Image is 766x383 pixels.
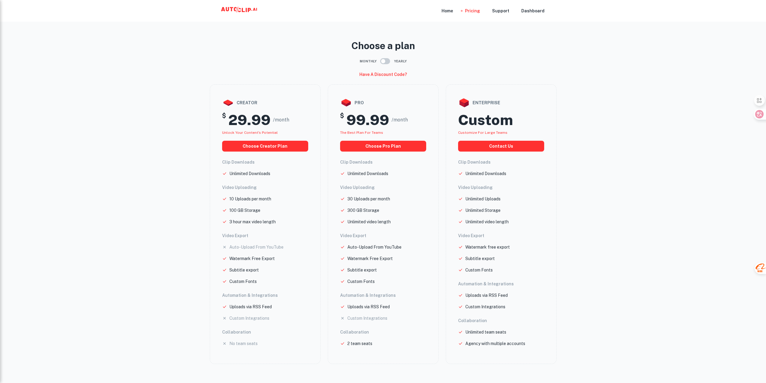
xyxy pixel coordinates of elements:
button: Contact us [458,141,544,152]
p: 300 GB Storage [347,207,379,214]
p: Unlimited video length [347,218,391,225]
h6: Collaboration [222,329,308,335]
h6: Video Uploading [458,184,544,191]
h6: Automation & Integrations [458,281,544,287]
p: Unlimited Downloads [465,170,506,177]
p: 100 GB Storage [229,207,260,214]
span: Yearly [394,59,407,64]
p: Watermark Free Export [229,255,275,262]
h6: Clip Downloads [222,159,308,165]
p: Unlimited Storage [465,207,501,214]
p: 2 team seats [347,340,372,347]
p: No team seats [229,340,258,347]
span: Customize for large teams [458,130,507,135]
p: Custom Integrations [347,315,387,322]
div: enterprise [458,97,544,109]
p: Custom Fonts [229,278,257,285]
h6: Video Export [222,232,308,239]
div: creator [222,97,308,109]
h6: Collaboration [340,329,426,335]
p: Custom Fonts [465,267,493,273]
h2: Custom [458,111,513,129]
h6: Video Uploading [340,184,426,191]
p: Unlimited video length [465,218,509,225]
button: choose pro plan [340,141,426,152]
p: Auto-Upload From YouTube [347,244,402,250]
h5: $ [340,111,344,129]
p: Custom Integrations [229,315,269,322]
p: Uploads via RSS Feed [465,292,508,299]
h6: Video Uploading [222,184,308,191]
p: Unlimited Downloads [347,170,388,177]
button: choose creator plan [222,141,308,152]
p: Custom Integrations [465,303,505,310]
p: Unlimited Downloads [229,170,270,177]
p: Uploads via RSS Feed [229,303,272,310]
h6: Clip Downloads [458,159,544,165]
h6: Clip Downloads [340,159,426,165]
p: Unlimited team seats [465,329,506,335]
p: Unlimited Uploads [465,196,501,202]
h2: 29.99 [228,111,271,129]
span: Monthly [360,59,377,64]
p: 30 Uploads per month [347,196,390,202]
h2: 99.99 [346,111,389,129]
div: pro [340,97,426,109]
p: 3 hour max video length [229,218,276,225]
p: Auto-Upload From YouTube [229,244,284,250]
p: Subtitle export [347,267,377,273]
h6: Video Export [340,232,426,239]
p: Uploads via RSS Feed [347,303,390,310]
p: Subtitle export [229,267,259,273]
p: Choose a plan [210,39,557,53]
span: /month [273,116,289,124]
h6: Video Export [458,232,544,239]
p: Subtitle export [465,255,495,262]
p: Agency with multiple accounts [465,340,525,347]
p: 10 Uploads per month [229,196,271,202]
p: Custom Fonts [347,278,375,285]
p: Watermark free export [465,244,510,250]
span: /month [392,116,408,124]
h6: Automation & Integrations [222,292,308,299]
h6: Have a discount code? [359,71,407,78]
span: The best plan for teams [340,130,383,135]
button: Have a discount code? [357,69,409,80]
p: Watermark Free Export [347,255,393,262]
h5: $ [222,111,226,129]
h6: Collaboration [458,317,544,324]
span: Unlock your Content's potential [222,130,278,135]
h6: Automation & Integrations [340,292,426,299]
